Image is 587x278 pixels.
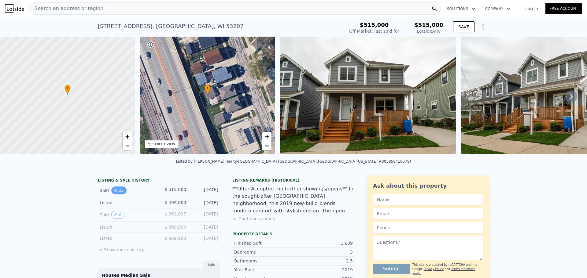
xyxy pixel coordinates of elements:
div: Property details [232,232,355,236]
div: • [205,85,211,95]
span: $ 515,000 [164,187,186,192]
div: LISTING & SALE HISTORY [98,178,220,184]
button: Show Options [477,21,489,33]
div: STREET VIEW [153,142,175,146]
div: Lotside ARV [414,28,443,34]
div: Listing Remarks (Historical) [232,178,355,183]
span: • [205,85,211,91]
span: $ 369,900 [164,236,186,241]
div: [STREET_ADDRESS] , [GEOGRAPHIC_DATA] , WI 53207 [98,22,244,31]
div: 1,609 [293,240,353,246]
a: Zoom in [262,132,271,141]
button: Show more history [98,244,144,253]
span: $ 352,097 [164,211,186,216]
span: • [65,85,71,91]
div: 2019 [293,267,353,273]
div: 3 [293,249,353,255]
span: − [125,142,129,150]
span: + [265,133,269,140]
input: Name [373,194,483,205]
button: Submit [373,264,410,274]
div: Listed [100,235,154,241]
div: [DATE] [191,224,218,230]
div: Listed by [PERSON_NAME] Realty-[GEOGRAPHIC_DATA] [GEOGRAPHIC_DATA] ([GEOGRAPHIC_DATA][US_STATE] #... [176,159,411,164]
a: Privacy Policy [424,267,444,271]
div: [DATE] [191,211,218,219]
div: 2.5 [293,258,353,264]
a: Zoom in [123,132,132,141]
div: [DATE] [191,200,218,206]
div: [DATE] [191,235,218,241]
button: SAVE [453,21,474,32]
span: $515,000 [414,22,443,28]
div: **Offer Accepted- no further showings/opens** In the sought-after [GEOGRAPHIC_DATA] neighborhood,... [232,185,355,215]
a: Zoom out [262,141,271,150]
div: Listed [100,200,154,206]
span: − [265,142,269,150]
button: Company [480,3,515,14]
span: $515,000 [360,22,389,28]
button: View historical data [111,186,126,194]
div: • [65,85,71,95]
div: [DATE] [191,186,218,194]
div: Sold [100,211,154,219]
a: Log In [518,5,545,12]
div: Bathrooms [234,258,293,264]
span: $ 499,000 [164,200,186,205]
div: Finished Sqft [234,240,293,246]
div: Year Built [234,267,293,273]
button: Solutions [442,3,480,14]
span: + [125,133,129,140]
button: Continue reading [232,216,275,222]
img: Sale: 154106406 Parcel: 100808907 [280,37,456,154]
img: Lotside [5,4,24,13]
div: Sold [100,186,154,194]
div: Sale [203,261,220,269]
input: Phone [373,222,483,233]
div: Off Market, last sold for [349,28,399,34]
div: This site is protected by reCAPTCHA and the Google and apply. [412,263,483,276]
input: Email [373,208,483,219]
div: Listed [100,224,154,230]
button: View historical data [111,211,124,219]
a: Free Account [545,3,582,14]
span: Search an address or region [30,5,103,12]
div: Ask about this property [373,182,483,190]
span: $ 369,900 [164,225,186,229]
a: Zoom out [123,141,132,150]
div: Bedrooms [234,249,293,255]
a: Terms of Service [451,267,475,271]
